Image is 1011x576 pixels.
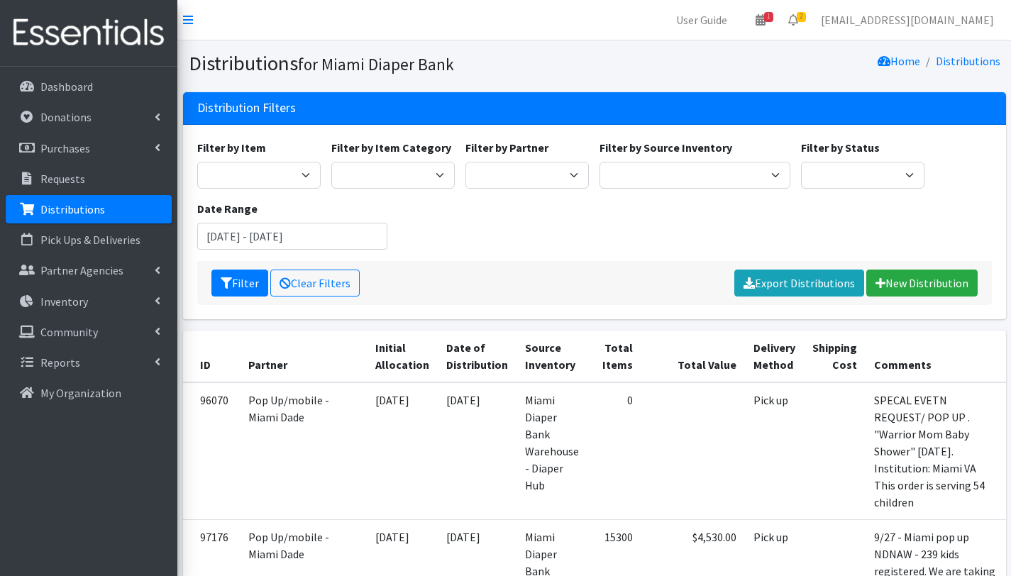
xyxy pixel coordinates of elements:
input: January 1, 2011 - December 31, 2011 [197,223,388,250]
a: Purchases [6,134,172,162]
label: Filter by Item Category [331,139,451,156]
p: Partner Agencies [40,263,123,277]
p: Reports [40,355,80,370]
a: Dashboard [6,72,172,101]
th: Shipping Cost [804,331,866,382]
a: Distributions [936,54,1000,68]
a: Reports [6,348,172,377]
td: [DATE] [367,382,438,520]
th: Total Items [587,331,641,382]
a: [EMAIL_ADDRESS][DOMAIN_NAME] [810,6,1005,34]
th: ID [183,331,240,382]
a: Export Distributions [734,270,864,297]
td: Pop Up/mobile - Miami Dade [240,382,367,520]
a: My Organization [6,379,172,407]
td: Pick up [745,382,804,520]
th: Initial Allocation [367,331,438,382]
a: Home [878,54,920,68]
th: Comments [866,331,1007,382]
th: Date of Distribution [438,331,516,382]
label: Filter by Source Inventory [600,139,732,156]
a: Partner Agencies [6,256,172,284]
h1: Distributions [189,51,590,76]
th: Partner [240,331,367,382]
a: Requests [6,165,172,193]
th: Source Inventory [516,331,587,382]
label: Filter by Partner [465,139,548,156]
a: Donations [6,103,172,131]
span: 2 [797,12,806,22]
p: Purchases [40,141,90,155]
p: Requests [40,172,85,186]
a: User Guide [665,6,739,34]
th: Delivery Method [745,331,804,382]
label: Filter by Item [197,139,266,156]
a: Community [6,318,172,346]
td: [DATE] [438,382,516,520]
a: Inventory [6,287,172,316]
img: HumanEssentials [6,9,172,57]
a: Clear Filters [270,270,360,297]
label: Filter by Status [801,139,880,156]
p: Dashboard [40,79,93,94]
p: Distributions [40,202,105,216]
label: Date Range [197,200,258,217]
td: 96070 [183,382,240,520]
p: Donations [40,110,92,124]
td: SPECAL EVETN REQUEST/ POP UP . "Warrior Mom Baby Shower" [DATE]. Institution: Miami VA This order... [866,382,1007,520]
button: Filter [211,270,268,297]
a: Pick Ups & Deliveries [6,226,172,254]
a: Distributions [6,195,172,223]
p: Pick Ups & Deliveries [40,233,140,247]
a: 2 [777,6,810,34]
td: Miami Diaper Bank Warehouse - Diaper Hub [516,382,587,520]
small: for Miami Diaper Bank [298,54,454,74]
h3: Distribution Filters [197,101,296,116]
a: New Distribution [866,270,978,297]
th: Total Value [641,331,745,382]
p: Inventory [40,294,88,309]
td: 0 [587,382,641,520]
span: 1 [764,12,773,22]
a: 1 [744,6,777,34]
p: My Organization [40,386,121,400]
p: Community [40,325,98,339]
